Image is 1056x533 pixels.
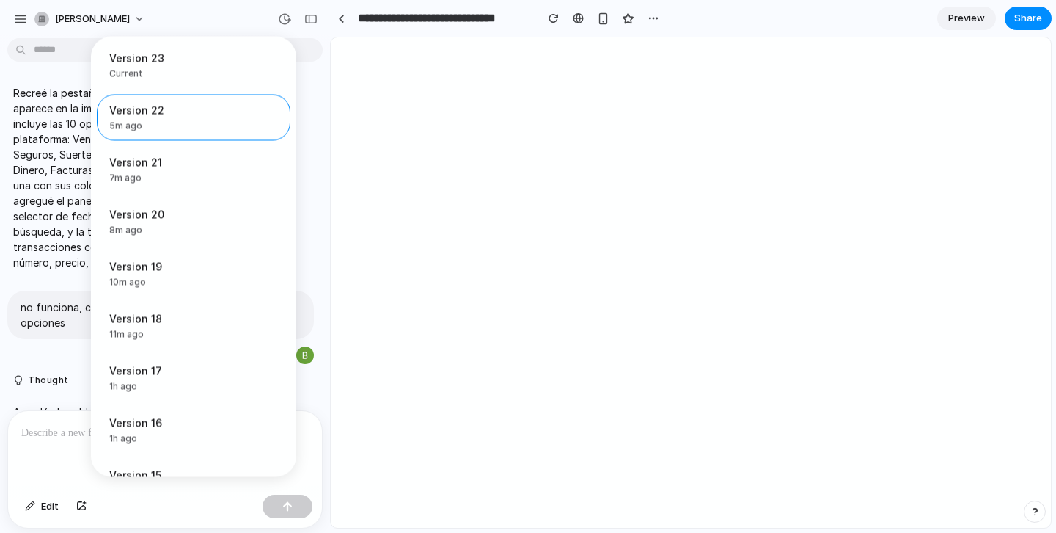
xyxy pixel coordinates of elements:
div: Version 18 - 2/10/2025, 6:08:17 p.m. [97,303,290,349]
span: 8m ago [109,224,215,237]
span: Version 22 [109,103,215,118]
div: Version 16 - 2/10/2025, 4:59:06 p.m. [97,407,290,454]
span: Version 23 [109,51,269,66]
div: Version 21 - 2/10/2025, 6:12:11 p.m. [97,147,290,193]
span: 1h ago [109,432,215,446]
span: Version 21 [109,155,215,170]
span: 1h ago [109,380,215,394]
span: 11m ago [109,328,215,341]
span: 10m ago [109,276,215,289]
span: Current [109,68,269,81]
div: Version 15 - 2/10/2025, 4:55:46 p.m. [97,460,290,506]
div: Version 23 - 2/10/2025, 6:19:43 p.m. [97,43,290,89]
span: 7m ago [109,172,215,185]
span: Version 18 [109,311,215,327]
span: Version 16 [109,416,215,431]
span: Version 15 [109,468,215,483]
div: Version 17 - 2/10/2025, 5:16:04 p.m. [97,355,290,402]
span: Version 17 [109,363,215,379]
span: Version 20 [109,207,215,222]
div: Version 20 - 2/10/2025, 6:10:52 p.m. [97,199,290,245]
span: 5m ago [109,120,215,133]
div: Version 19 - 2/10/2025, 6:09:27 p.m. [97,251,290,297]
div: Version 22 - 2/10/2025, 6:13:57 p.m. [97,95,290,141]
span: Version 19 [109,259,215,275]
